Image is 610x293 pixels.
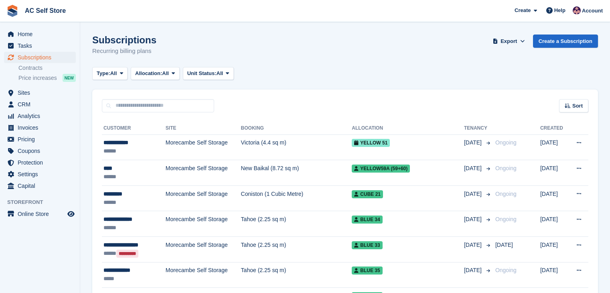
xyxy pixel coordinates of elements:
[166,211,241,237] td: Morecambe Self Storage
[18,28,66,40] span: Home
[92,35,156,45] h1: Subscriptions
[533,35,598,48] a: Create a Subscription
[464,266,483,275] span: [DATE]
[135,69,162,77] span: Allocation:
[18,122,66,133] span: Invoices
[18,208,66,220] span: Online Store
[352,122,464,135] th: Allocation
[464,122,492,135] th: Tenancy
[4,87,76,98] a: menu
[540,262,568,288] td: [DATE]
[501,37,517,45] span: Export
[92,47,156,56] p: Recurring billing plans
[4,145,76,157] a: menu
[18,99,66,110] span: CRM
[7,198,80,206] span: Storefront
[183,67,234,80] button: Unit Status: All
[582,7,603,15] span: Account
[241,160,352,186] td: New Baikal (8.72 sq m)
[540,122,568,135] th: Created
[540,237,568,262] td: [DATE]
[352,165,410,173] span: Yellow59a (59+60)
[217,69,223,77] span: All
[491,35,527,48] button: Export
[464,138,483,147] span: [DATE]
[464,215,483,224] span: [DATE]
[18,157,66,168] span: Protection
[18,134,66,145] span: Pricing
[4,52,76,63] a: menu
[241,262,352,288] td: Tahoe (2.25 sq m)
[540,185,568,211] td: [DATE]
[18,110,66,122] span: Analytics
[162,69,169,77] span: All
[166,262,241,288] td: Morecambe Self Storage
[4,208,76,220] a: menu
[4,99,76,110] a: menu
[18,169,66,180] span: Settings
[110,69,117,77] span: All
[22,4,69,17] a: AC Self Store
[515,6,531,14] span: Create
[166,160,241,186] td: Morecambe Self Storage
[18,73,76,82] a: Price increases NEW
[495,139,517,146] span: Ongoing
[18,87,66,98] span: Sites
[18,180,66,191] span: Capital
[166,122,241,135] th: Site
[97,69,110,77] span: Type:
[241,237,352,262] td: Tahoe (2.25 sq m)
[464,241,483,249] span: [DATE]
[540,134,568,160] td: [DATE]
[18,40,66,51] span: Tasks
[241,122,352,135] th: Booking
[131,67,180,80] button: Allocation: All
[102,122,166,135] th: Customer
[4,134,76,145] a: menu
[241,211,352,237] td: Tahoe (2.25 sq m)
[352,241,382,249] span: Blue 33
[18,74,57,82] span: Price increases
[540,160,568,186] td: [DATE]
[352,139,390,147] span: Yellow 51
[540,211,568,237] td: [DATE]
[4,122,76,133] a: menu
[464,190,483,198] span: [DATE]
[18,64,76,72] a: Contracts
[166,237,241,262] td: Morecambe Self Storage
[554,6,565,14] span: Help
[187,69,217,77] span: Unit Status:
[4,40,76,51] a: menu
[92,67,128,80] button: Type: All
[495,165,517,171] span: Ongoing
[352,267,382,275] span: Blue 35
[4,28,76,40] a: menu
[4,169,76,180] a: menu
[464,164,483,173] span: [DATE]
[18,52,66,63] span: Subscriptions
[495,267,517,273] span: Ongoing
[241,134,352,160] td: Victoria (4.4 sq m)
[18,145,66,157] span: Coupons
[4,157,76,168] a: menu
[572,102,583,110] span: Sort
[4,180,76,191] a: menu
[166,185,241,211] td: Morecambe Self Storage
[495,191,517,197] span: Ongoing
[241,185,352,211] td: Coniston (1 Cubic Metre)
[166,134,241,160] td: Morecambe Self Storage
[352,190,383,198] span: Cube 21
[63,74,76,82] div: NEW
[573,6,581,14] img: Ted Cox
[66,209,76,219] a: Preview store
[6,5,18,17] img: stora-icon-8386f47178a22dfd0bd8f6a31ec36ba5ce8667c1dd55bd0f319d3a0aa187defe.svg
[495,216,517,222] span: Ongoing
[352,216,382,224] span: Blue 34
[4,110,76,122] a: menu
[495,242,513,248] span: [DATE]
